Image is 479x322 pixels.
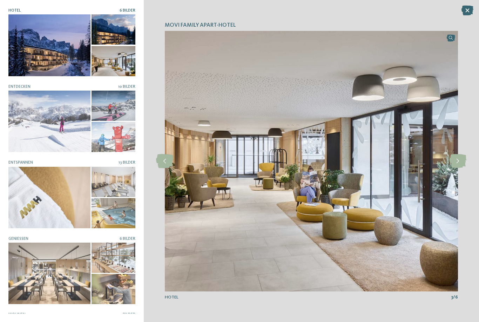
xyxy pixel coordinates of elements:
[8,8,21,13] span: Hotel
[165,21,236,29] span: Movi Family Apart-Hotel
[8,237,28,241] span: Genießen
[118,85,135,89] span: 10 Bilder
[165,295,178,300] span: Hotel
[119,160,135,165] span: 13 Bilder
[120,8,135,13] span: 6 Bilder
[8,160,33,165] span: Entspannen
[165,31,458,291] img: Movi Family Apart-Hotel
[451,294,453,301] span: 3
[120,313,135,317] span: 9 Bilder
[455,294,458,301] span: 6
[453,294,455,301] span: /
[120,237,135,241] span: 6 Bilder
[8,313,26,317] span: Wohnen
[8,85,31,89] span: Entdecken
